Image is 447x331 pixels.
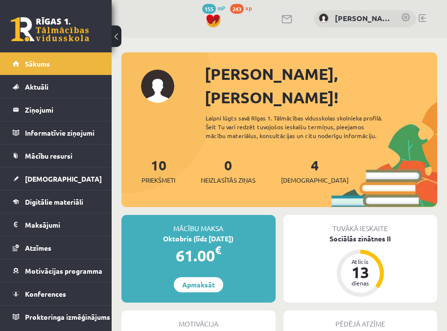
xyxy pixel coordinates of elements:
div: Sociālās zinātnes II [283,234,438,244]
span: Atzīmes [25,243,51,252]
a: Apmaksāt [174,277,223,292]
a: [DEMOGRAPHIC_DATA] [13,167,99,190]
a: 10Priekšmeti [141,156,175,185]
span: xp [245,4,252,12]
a: Sociālās zinātnes II Atlicis 13 dienas [283,234,438,298]
div: Atlicis [346,259,375,264]
span: Aktuāli [25,82,48,91]
span: Sākums [25,59,50,68]
a: Rīgas 1. Tālmācības vidusskola [11,17,89,42]
a: 155 mP [202,4,225,12]
a: Sākums [13,52,99,75]
a: Konferences [13,283,99,305]
span: Proktoringa izmēģinājums [25,312,110,321]
div: Mācību maksa [121,215,276,234]
a: [PERSON_NAME] [335,13,391,24]
legend: Ziņojumi [25,98,99,121]
legend: Informatīvie ziņojumi [25,121,99,144]
a: Maksājumi [13,213,99,236]
a: Mācību resursi [13,144,99,167]
span: Neizlasītās ziņas [201,175,256,185]
a: Informatīvie ziņojumi [13,121,99,144]
span: [DEMOGRAPHIC_DATA] [25,174,102,183]
img: Nikolass Bertāns [319,13,329,23]
a: Digitālie materiāli [13,190,99,213]
div: 13 [346,264,375,280]
span: Digitālie materiāli [25,197,83,206]
a: 243 xp [230,4,257,12]
a: Ziņojumi [13,98,99,121]
div: Laipni lūgts savā Rīgas 1. Tālmācības vidusskolas skolnieka profilā. Šeit Tu vari redzēt tuvojošo... [206,114,395,140]
span: Konferences [25,289,66,298]
div: dienas [346,280,375,286]
legend: Maksājumi [25,213,99,236]
span: 243 [230,4,244,14]
span: 155 [202,4,216,14]
a: Atzīmes [13,236,99,259]
div: Oktobris (līdz [DATE]) [121,234,276,244]
div: Pēdējā atzīme [283,310,438,329]
span: Priekšmeti [141,175,175,185]
div: Tuvākā ieskaite [283,215,438,234]
a: 0Neizlasītās ziņas [201,156,256,185]
a: Motivācijas programma [13,260,99,282]
a: Proktoringa izmēģinājums [13,306,99,328]
div: [PERSON_NAME], [PERSON_NAME]! [205,62,437,109]
a: 4[DEMOGRAPHIC_DATA] [281,156,349,185]
a: Aktuāli [13,75,99,98]
span: [DEMOGRAPHIC_DATA] [281,175,349,185]
span: Mācību resursi [25,151,72,160]
span: mP [217,4,225,12]
span: Motivācijas programma [25,266,102,275]
div: Motivācija [121,310,276,329]
div: 61.00 [121,244,276,267]
span: € [215,243,221,257]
